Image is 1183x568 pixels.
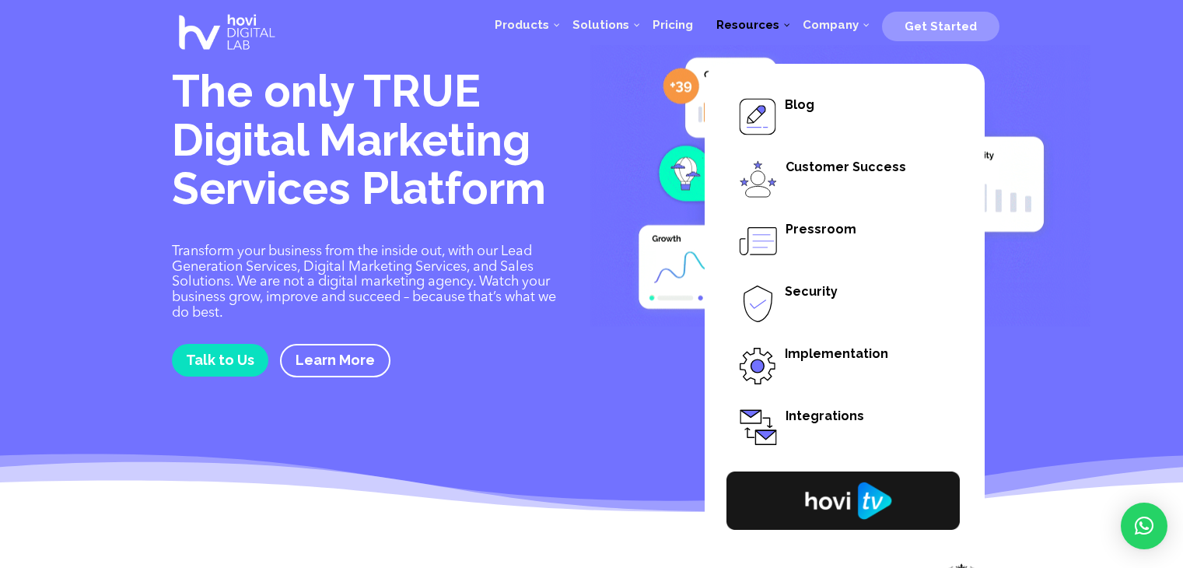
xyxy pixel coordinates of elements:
[495,18,549,32] span: Products
[786,222,856,237] span: Pressroom
[785,346,888,361] span: Implementation
[882,13,999,37] a: Get Started
[705,2,791,48] a: Resources
[803,18,859,32] span: Company
[590,45,1090,327] img: Digital Marketing Services
[726,86,963,148] a: Blog
[653,18,693,32] span: Pricing
[172,67,569,221] h1: The only TRUE Digital Marketing Services Platform
[786,408,864,423] span: Integrations
[716,18,779,32] span: Resources
[172,244,569,321] p: Transform your business from the inside out, with our Lead Generation Services, Digital Marketing...
[280,344,390,377] a: Learn More
[726,335,963,397] a: Implementation
[791,2,870,48] a: Company
[726,148,963,210] a: Customer Success
[172,344,268,376] a: Talk to Us
[726,272,963,335] a: Security
[785,97,814,112] span: Blog
[905,19,977,33] span: Get Started
[483,2,561,48] a: Products
[726,397,963,459] a: Integrations
[572,18,629,32] span: Solutions
[726,210,963,272] a: Pressroom
[786,160,906,174] span: Customer Success
[561,2,641,48] a: Solutions
[785,284,838,299] span: Security
[641,2,705,48] a: Pricing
